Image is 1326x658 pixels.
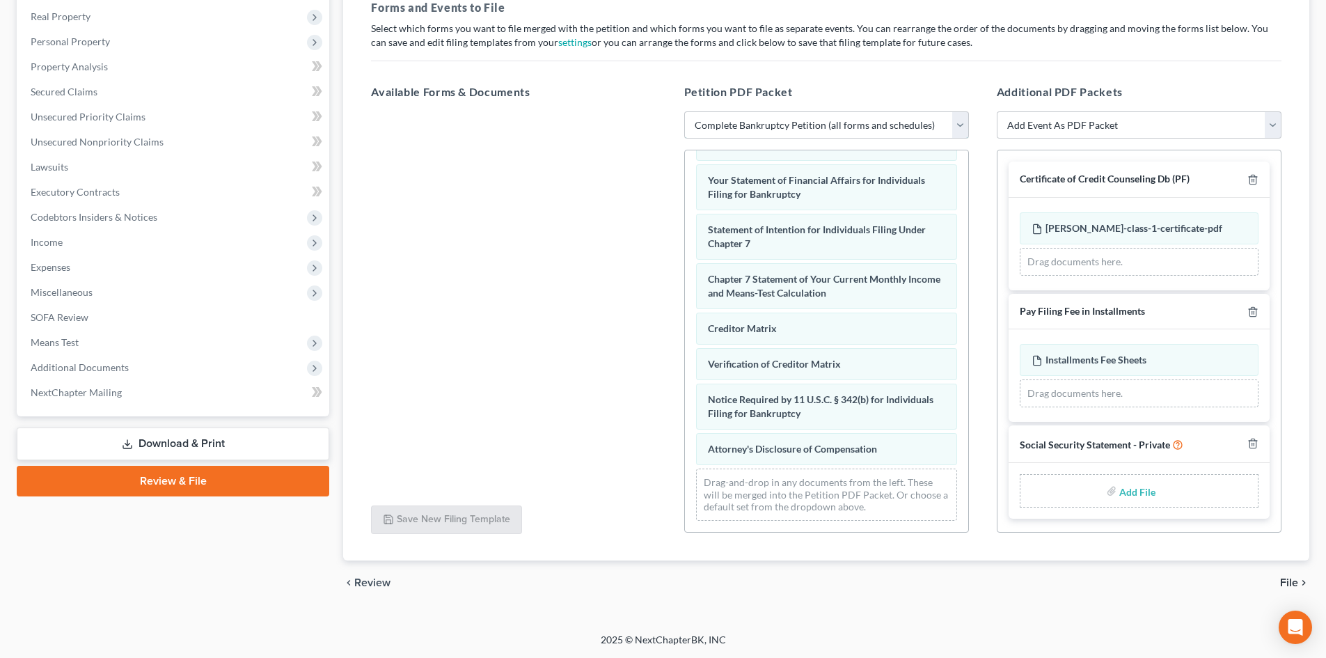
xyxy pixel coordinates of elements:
span: Creditor Matrix [708,322,777,334]
a: Executory Contracts [19,180,329,205]
div: Drag documents here. [1020,248,1258,276]
h5: Available Forms & Documents [371,84,656,100]
a: settings [558,36,592,48]
div: Open Intercom Messenger [1279,611,1312,644]
a: Property Analysis [19,54,329,79]
a: Secured Claims [19,79,329,104]
span: Real Property [31,10,90,22]
span: Miscellaneous [31,286,93,298]
a: Lawsuits [19,155,329,180]
span: Income [31,236,63,248]
a: Download & Print [17,428,329,460]
span: Petition PDF Packet [684,85,793,98]
a: Unsecured Nonpriority Claims [19,130,329,155]
span: Review [354,577,390,588]
span: File [1280,577,1298,588]
span: Pay Filing Fee in Installments [1020,305,1145,317]
span: Attorney's Disclosure of Compensation [708,443,877,455]
span: Codebtors Insiders & Notices [31,211,157,223]
span: Additional Documents [31,361,129,373]
a: Review & File [17,466,329,496]
div: Drag-and-drop in any documents from the left. These will be merged into the Petition PDF Packet. ... [696,469,957,521]
span: Expenses [31,261,70,273]
span: Social Security Statement - Private [1020,439,1170,451]
span: Property Analysis [31,61,108,72]
span: Your Statement of Financial Affairs for Individuals Filing for Bankruptcy [708,174,925,200]
i: chevron_right [1298,577,1309,588]
a: NextChapter Mailing [19,380,329,405]
span: Unsecured Nonpriority Claims [31,136,164,148]
a: Unsecured Priority Claims [19,104,329,130]
a: SOFA Review [19,305,329,330]
span: Lawsuits [31,161,68,173]
p: Select which forms you want to file merged with the petition and which forms you want to file as ... [371,22,1281,49]
span: Secured Claims [31,86,97,97]
span: Notice Required by 11 U.S.C. § 342(b) for Individuals Filing for Bankruptcy [708,393,933,419]
i: chevron_left [343,577,354,588]
span: NextChapter Mailing [31,386,122,398]
div: Drag documents here. [1020,379,1258,407]
span: Personal Property [31,36,110,47]
span: SOFA Review [31,311,88,323]
div: 2025 © NextChapterBK, INC [267,633,1060,658]
span: Certificate of Credit Counseling Db (PF) [1020,173,1190,185]
span: Installments Fee Sheets [1045,354,1146,366]
span: Executory Contracts [31,186,120,198]
button: Save New Filing Template [371,506,522,535]
span: [PERSON_NAME]-class-1-certificate-pdf [1045,222,1222,234]
span: Statement of Intention for Individuals Filing Under Chapter 7 [708,224,926,249]
span: Verification of Creditor Matrix [708,358,841,370]
h5: Additional PDF Packets [997,84,1281,100]
span: Unsecured Priority Claims [31,111,145,123]
button: chevron_left Review [343,577,404,588]
span: Means Test [31,336,79,348]
span: Chapter 7 Statement of Your Current Monthly Income and Means-Test Calculation [708,273,940,299]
